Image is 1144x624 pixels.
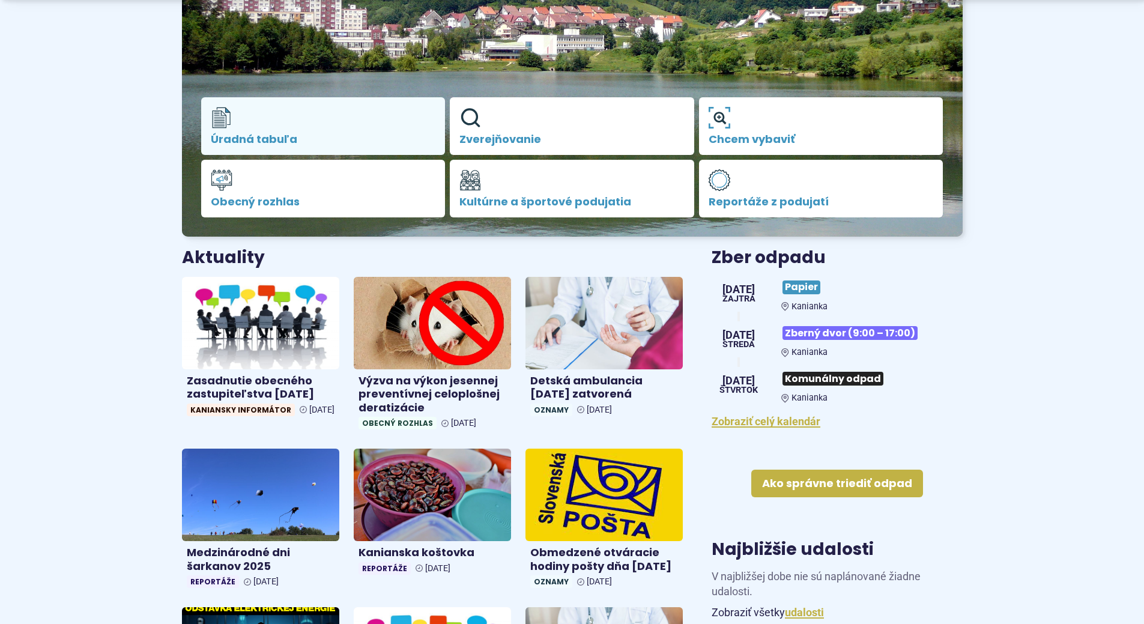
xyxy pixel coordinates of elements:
a: Obmedzené otváracie hodiny pošty dňa [DATE] Oznamy [DATE] [525,449,683,593]
a: Medzinárodné dni šarkanov 2025 Reportáže [DATE] [182,449,339,593]
a: Zobraziť všetky udalosti [785,606,824,619]
a: Výzva na výkon jesennej preventívnej celoplošnej deratizácie Obecný rozhlas [DATE] [354,277,511,434]
a: Obecný rozhlas [201,160,446,217]
h4: Výzva na výkon jesennej preventívnej celoplošnej deratizácie [359,374,506,415]
h3: Aktuality [182,249,265,267]
span: Obecný rozhlas [211,196,436,208]
span: streda [722,341,755,349]
h3: Najbližšie udalosti [712,541,874,559]
span: [DATE] [722,330,755,341]
span: Kaniansky informátor [187,404,295,416]
span: [DATE] [587,405,612,415]
span: Chcem vybaviť [709,133,934,145]
span: Reportáže [359,562,411,575]
span: Obecný rozhlas [359,417,437,429]
span: Reportáže [187,575,239,588]
span: Oznamy [530,404,572,416]
span: Kanianka [791,393,828,403]
span: Úradná tabuľa [211,133,436,145]
span: [DATE] [719,375,758,386]
p: Zobraziť všetky [712,604,962,622]
a: Reportáže z podujatí [699,160,943,217]
a: Papier Kanianka [DATE] Zajtra [712,276,962,312]
span: Reportáže z podujatí [709,196,934,208]
span: Zberný dvor (9:00 – 17:00) [782,326,918,340]
span: [DATE] [309,405,334,415]
span: Zajtra [722,295,755,303]
a: Komunálny odpad Kanianka [DATE] štvrtok [712,367,962,403]
a: Zasadnutie obecného zastupiteľstva [DATE] Kaniansky informátor [DATE] [182,277,339,421]
span: Komunálny odpad [782,372,883,386]
span: štvrtok [719,386,758,395]
span: [DATE] [722,284,755,295]
span: Oznamy [530,575,572,588]
h4: Medzinárodné dni šarkanov 2025 [187,546,334,573]
span: [DATE] [451,418,476,428]
span: Papier [782,280,820,294]
a: Detská ambulancia [DATE] zatvorená Oznamy [DATE] [525,277,683,421]
span: Zverejňovanie [459,133,685,145]
a: Zberný dvor (9:00 – 17:00) Kanianka [DATE] streda [712,321,962,357]
a: Chcem vybaviť [699,97,943,155]
p: V najbližšej dobe nie sú naplánované žiadne udalosti. [712,569,962,604]
h4: Zasadnutie obecného zastupiteľstva [DATE] [187,374,334,401]
a: Úradná tabuľa [201,97,446,155]
h4: Kanianska koštovka [359,546,506,560]
h3: Zber odpadu [712,249,962,267]
span: Kultúrne a športové podujatia [459,196,685,208]
span: [DATE] [587,577,612,587]
h4: Detská ambulancia [DATE] zatvorená [530,374,678,401]
span: [DATE] [253,577,279,587]
a: Kanianska koštovka Reportáže [DATE] [354,449,511,579]
a: Kultúrne a športové podujatia [450,160,694,217]
a: Zverejňovanie [450,97,694,155]
span: Kanianka [791,301,828,312]
a: Ako správne triediť odpad [751,470,923,497]
h4: Obmedzené otváracie hodiny pošty dňa [DATE] [530,546,678,573]
a: Zobraziť celý kalendár [712,415,820,428]
span: [DATE] [425,563,450,574]
span: Kanianka [791,347,828,357]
